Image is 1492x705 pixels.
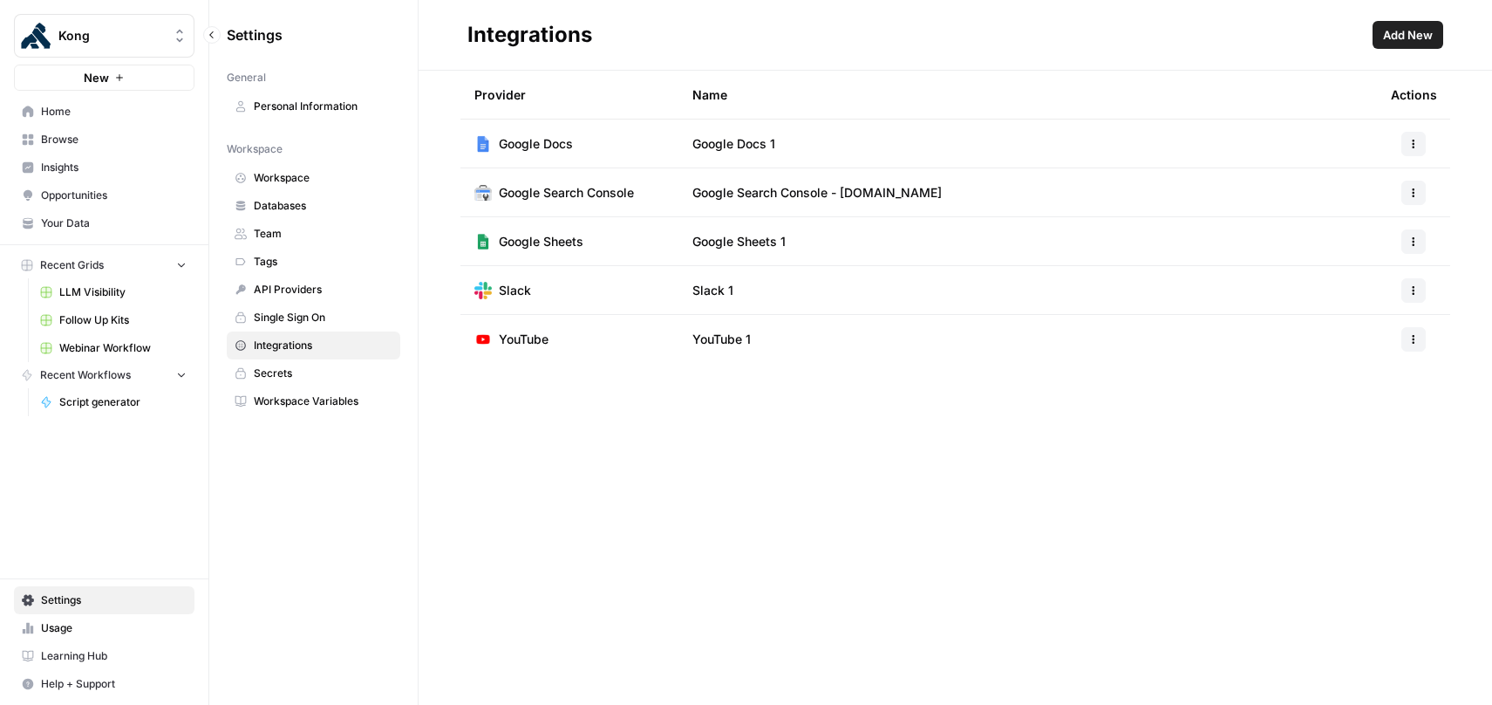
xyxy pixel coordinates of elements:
a: Webinar Workflow [32,334,194,362]
a: Team [227,220,400,248]
span: Kong [58,27,164,44]
a: Browse [14,126,194,154]
a: API Providers [227,276,400,304]
img: Kong Logo [20,20,51,51]
a: Usage [14,614,194,642]
span: Usage [41,620,187,636]
span: Learning Hub [41,648,187,664]
span: Google Docs 1 [692,135,775,153]
span: Secrets [254,366,392,381]
div: Actions [1391,71,1437,119]
img: YouTube [474,331,492,348]
span: Tags [254,254,392,270]
span: Slack 1 [692,282,733,299]
button: Recent Grids [14,252,194,278]
a: Follow Up Kits [32,306,194,334]
a: Learning Hub [14,642,194,670]
a: Workspace [227,164,400,192]
span: YouTube [499,331,548,348]
a: LLM Visibility [32,278,194,306]
span: Single Sign On [254,310,392,325]
a: Opportunities [14,181,194,209]
span: Integrations [254,338,392,353]
span: Home [41,104,187,120]
span: Help + Support [41,676,187,692]
div: Name [692,71,1363,119]
span: Google Search Console - [DOMAIN_NAME] [692,184,942,202]
a: Settings [14,586,194,614]
a: Tags [227,248,400,276]
span: Script generator [59,394,187,410]
span: Slack [499,282,531,299]
button: Help + Support [14,670,194,698]
span: Google Docs [499,135,573,153]
div: Integrations [467,21,592,49]
span: Add New [1383,26,1433,44]
button: Recent Workflows [14,362,194,388]
span: Team [254,226,392,242]
span: Recent Workflows [40,367,131,383]
span: Browse [41,132,187,147]
a: Single Sign On [227,304,400,332]
span: YouTube 1 [692,331,751,348]
a: Integrations [227,332,400,359]
span: New [84,69,109,86]
a: Databases [227,192,400,220]
span: Settings [41,592,187,608]
a: Personal Information [227,92,400,120]
a: Your Data [14,209,194,237]
span: Recent Grids [40,257,104,273]
button: Workspace: Kong [14,14,194,58]
a: Home [14,98,194,126]
span: Insights [41,160,187,175]
span: API Providers [254,282,392,298]
img: Google Search Console [474,184,492,202]
img: Google Sheets [474,233,492,250]
a: Workspace Variables [227,387,400,415]
a: Script generator [32,388,194,416]
span: Webinar Workflow [59,340,187,356]
span: Google Sheets [499,233,583,250]
button: Add New [1373,21,1443,49]
img: Google Docs [474,135,492,153]
span: LLM Visibility [59,284,187,300]
span: Settings [227,24,283,45]
span: Personal Information [254,99,392,114]
span: Workspace [227,141,283,157]
span: Workspace [254,170,392,186]
button: New [14,65,194,91]
a: Insights [14,154,194,181]
div: Provider [474,71,526,119]
span: Databases [254,198,392,214]
span: General [227,70,266,86]
img: Slack [474,282,492,299]
span: Workspace Variables [254,394,392,409]
span: Google Sheets 1 [692,233,786,250]
a: Secrets [227,359,400,387]
span: Opportunities [41,188,187,203]
span: Google Search Console [499,184,634,202]
span: Your Data [41,216,187,231]
span: Follow Up Kits [59,312,187,328]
